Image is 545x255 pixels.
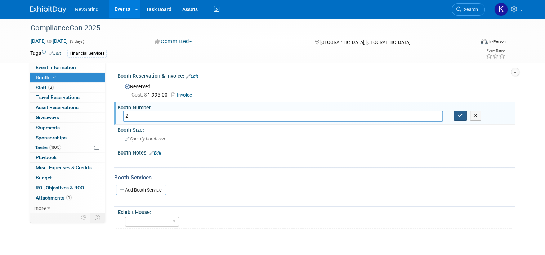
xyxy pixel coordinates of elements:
button: Committed [152,38,195,45]
span: Budget [36,175,52,180]
span: 1,995.00 [131,92,170,98]
span: Playbook [36,155,57,160]
span: Attachments [36,195,72,201]
span: RevSpring [75,6,98,12]
span: Search [461,7,478,12]
a: Add Booth Service [116,185,166,195]
span: ROI, Objectives & ROO [36,185,84,191]
a: Budget [30,173,105,183]
a: Misc. Expenses & Credits [30,163,105,173]
span: [DATE] [DATE] [30,38,68,44]
span: 100% [49,145,61,150]
a: Sponsorships [30,133,105,143]
a: Asset Reservations [30,103,105,112]
span: Event Information [36,64,76,70]
span: Sponsorships [36,135,67,140]
span: Asset Reservations [36,104,79,110]
div: Event Rating [486,49,505,53]
span: Specify booth size [125,136,166,142]
span: more [34,205,46,211]
a: Invoice [171,92,196,98]
span: (3 days) [69,39,84,44]
div: Booth Size: [117,125,515,134]
a: Edit [149,151,161,156]
a: Attachments1 [30,193,105,203]
a: ROI, Objectives & ROO [30,183,105,193]
span: [GEOGRAPHIC_DATA], [GEOGRAPHIC_DATA] [320,40,410,45]
span: Travel Reservations [36,94,80,100]
img: ExhibitDay [30,6,66,13]
a: Playbook [30,153,105,162]
span: Cost: $ [131,92,148,98]
div: Booth Services [114,174,515,182]
span: Giveaways [36,115,59,120]
span: 2 [48,85,54,90]
td: Toggle Event Tabs [90,213,105,222]
span: Staff [36,85,54,90]
div: Reserved [123,81,509,99]
img: Kelsey Culver [494,3,508,16]
div: Financial Services [67,50,107,57]
a: Edit [49,51,61,56]
img: Format-Inperson.png [481,39,488,44]
a: more [30,203,105,213]
div: In-Person [489,39,506,44]
button: X [470,111,481,121]
div: Booth Notes: [117,147,515,157]
a: Shipments [30,123,105,133]
div: Exhibit House: [118,207,512,216]
a: Giveaways [30,113,105,122]
span: Shipments [36,125,60,130]
span: 1 [66,195,72,200]
div: Booth Number: [117,102,515,111]
a: Event Information [30,63,105,72]
td: Tags [30,49,61,58]
span: to [46,38,53,44]
div: ComplianceCon 2025 [28,22,465,35]
a: Booth [30,73,105,82]
span: Tasks [35,145,61,151]
a: Staff2 [30,83,105,93]
span: Misc. Expenses & Credits [36,165,92,170]
a: Edit [186,74,198,79]
span: Booth [36,75,58,80]
div: Event Format [435,37,506,48]
a: Search [452,3,485,16]
i: Booth reservation complete [53,75,56,79]
td: Personalize Event Tab Strip [78,213,90,222]
a: Travel Reservations [30,93,105,102]
div: Booth Reservation & Invoice: [117,71,515,80]
a: Tasks100% [30,143,105,153]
